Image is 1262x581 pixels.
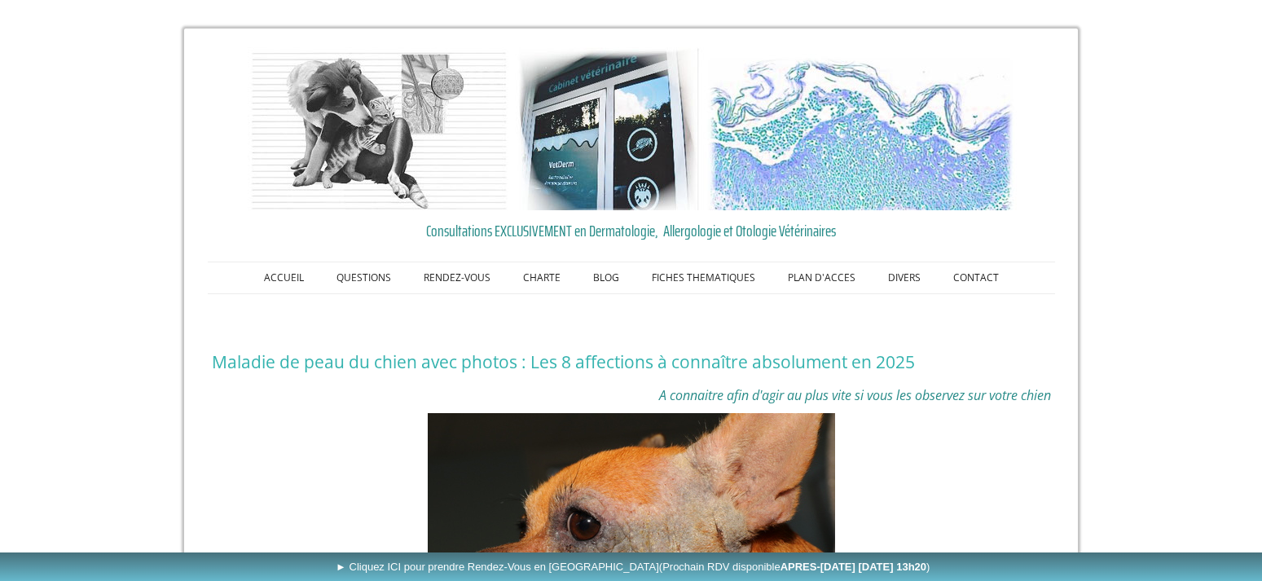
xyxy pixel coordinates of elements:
[659,386,1051,404] span: A connaitre afin d'agir au plus vite si vous les observez sur votre chien
[248,262,320,293] a: ACCUEIL
[937,262,1015,293] a: CONTACT
[577,262,635,293] a: BLOG
[212,351,1051,372] h1: Maladie de peau du chien avec photos : Les 8 affections à connaître absolument en 2025
[212,218,1051,243] a: Consultations EXCLUSIVEMENT en Dermatologie, Allergologie et Otologie Vétérinaires
[635,262,772,293] a: FICHES THEMATIQUES
[320,262,407,293] a: QUESTIONS
[659,561,930,573] span: (Prochain RDV disponible )
[772,262,872,293] a: PLAN D'ACCES
[336,561,930,573] span: ► Cliquez ICI pour prendre Rendez-Vous en [GEOGRAPHIC_DATA]
[781,561,926,573] b: APRES-[DATE] [DATE] 13h20
[872,262,937,293] a: DIVERS
[507,262,577,293] a: CHARTE
[407,262,507,293] a: RENDEZ-VOUS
